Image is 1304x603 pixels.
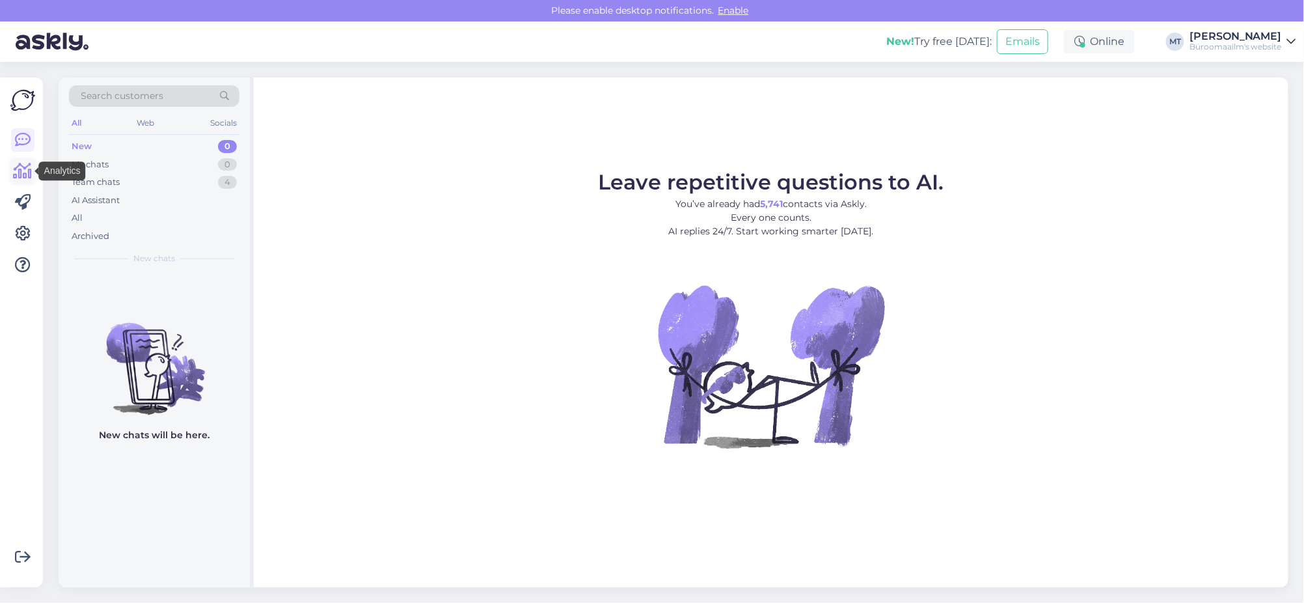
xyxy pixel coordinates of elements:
[218,176,237,189] div: 4
[59,300,250,417] img: No chats
[1064,30,1135,53] div: Online
[133,253,175,264] span: New chats
[72,212,83,225] div: All
[72,140,92,153] div: New
[72,194,120,207] div: AI Assistant
[72,230,109,243] div: Archived
[1166,33,1184,51] div: MT
[886,35,914,48] b: New!
[218,140,237,153] div: 0
[760,198,783,210] b: 5,741
[208,115,239,132] div: Socials
[654,249,888,483] img: No Chat active
[135,115,157,132] div: Web
[1189,31,1296,52] a: [PERSON_NAME]Büroomaailm's website
[72,176,120,189] div: Team chats
[10,88,35,113] img: Askly Logo
[599,197,944,238] p: You’ve already had contacts via Askly. Every one counts. AI replies 24/7. Start working smarter [...
[886,34,992,49] div: Try free [DATE]:
[997,29,1048,54] button: Emails
[714,5,753,16] span: Enable
[1189,42,1282,52] div: Büroomaailm's website
[218,158,237,171] div: 0
[99,428,210,442] p: New chats will be here.
[69,115,84,132] div: All
[81,89,163,103] span: Search customers
[1189,31,1282,42] div: [PERSON_NAME]
[599,169,944,195] span: Leave repetitive questions to AI.
[39,161,86,180] div: Analytics
[72,158,109,171] div: My chats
